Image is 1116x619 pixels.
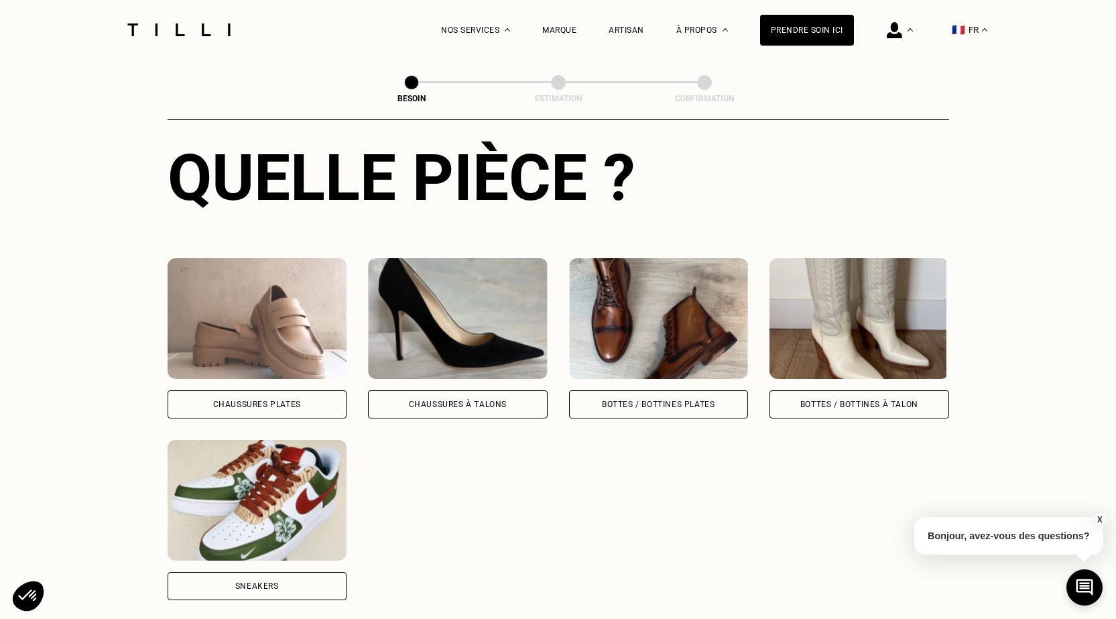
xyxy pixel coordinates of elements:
button: X [1093,512,1106,527]
div: Chaussures à Talons [409,400,507,408]
img: menu déroulant [982,28,987,32]
img: Tilli retouche votre Sneakers [168,440,347,561]
div: Bottes / Bottines à talon [800,400,918,408]
img: Menu déroulant [505,28,510,32]
img: Tilli retouche votre Chaussures Plates [168,258,347,379]
a: Marque [542,25,576,35]
a: Prendre soin ici [760,15,854,46]
img: Logo du service de couturière Tilli [123,23,235,36]
img: icône connexion [887,22,902,38]
img: Menu déroulant [908,28,913,32]
a: Artisan [609,25,644,35]
img: Tilli retouche votre Bottes / Bottines plates [569,258,749,379]
div: Chaussures Plates [213,400,301,408]
img: Tilli retouche votre Bottes / Bottines à talon [769,258,949,379]
div: Estimation [491,94,625,103]
img: Tilli retouche votre Chaussures à Talons [368,258,548,379]
span: 🇫🇷 [952,23,965,36]
div: Bottes / Bottines plates [602,400,715,408]
img: Menu déroulant à propos [723,28,728,32]
div: Sneakers [235,582,279,590]
div: Besoin [345,94,479,103]
div: Confirmation [637,94,771,103]
p: Bonjour, avez-vous des questions? [914,517,1103,555]
div: Quelle pièce ? [168,140,949,215]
